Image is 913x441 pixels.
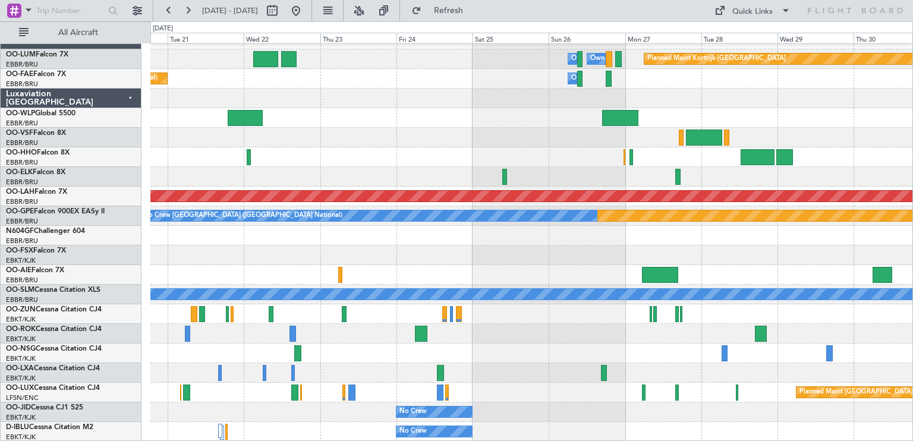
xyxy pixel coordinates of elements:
a: OO-ELKFalcon 8X [6,169,65,176]
div: No Crew [GEOGRAPHIC_DATA] ([GEOGRAPHIC_DATA] National) [143,207,342,225]
a: EBBR/BRU [6,119,38,128]
a: OO-VSFFalcon 8X [6,130,66,137]
a: EBKT/KJK [6,374,36,383]
a: EBKT/KJK [6,335,36,344]
span: OO-LUM [6,51,36,58]
a: OO-ZUNCessna Citation CJ4 [6,306,102,313]
div: Tue 28 [701,33,777,43]
a: OO-WLPGlobal 5500 [6,110,75,117]
div: Thu 23 [320,33,396,43]
a: EBKT/KJK [6,315,36,324]
a: EBBR/BRU [6,217,38,226]
span: OO-HHO [6,149,37,156]
a: OO-LAHFalcon 7X [6,188,67,196]
div: No Crew [399,423,427,440]
span: OO-LAH [6,188,34,196]
a: OO-LUXCessna Citation CJ4 [6,385,100,392]
a: OO-GPEFalcon 900EX EASy II [6,208,105,215]
div: Tue 21 [168,33,244,43]
a: OO-SLMCessna Citation XLS [6,286,100,294]
a: LFSN/ENC [6,393,39,402]
span: OO-GPE [6,208,34,215]
div: Sun 26 [549,33,625,43]
input: Trip Number [36,2,105,20]
span: OO-LUX [6,385,34,392]
div: Wed 22 [244,33,320,43]
a: OO-ROKCessna Citation CJ4 [6,326,102,333]
a: EBBR/BRU [6,80,38,89]
a: EBBR/BRU [6,295,38,304]
span: OO-JID [6,404,31,411]
span: OO-SLM [6,286,34,294]
a: EBBR/BRU [6,197,38,206]
a: OO-JIDCessna CJ1 525 [6,404,83,411]
div: Quick Links [732,6,773,18]
span: OO-NSG [6,345,36,352]
span: OO-ELK [6,169,33,176]
a: D-IBLUCessna Citation M2 [6,424,93,431]
span: [DATE] - [DATE] [202,5,258,16]
a: EBBR/BRU [6,158,38,167]
span: OO-FAE [6,71,33,78]
span: OO-ROK [6,326,36,333]
span: Refresh [424,7,474,15]
a: OO-NSGCessna Citation CJ4 [6,345,102,352]
a: OO-LXACessna Citation CJ4 [6,365,100,372]
div: [DATE] [153,24,173,34]
a: OO-AIEFalcon 7X [6,267,64,274]
a: EBBR/BRU [6,60,38,69]
span: OO-VSF [6,130,33,137]
span: All Aircraft [31,29,125,37]
a: OO-HHOFalcon 8X [6,149,70,156]
a: OO-FSXFalcon 7X [6,247,66,254]
span: N604GF [6,228,34,235]
a: EBBR/BRU [6,178,38,187]
a: EBBR/BRU [6,237,38,245]
div: Owner Melsbroek Air Base [571,50,652,68]
a: OO-LUMFalcon 7X [6,51,68,58]
span: OO-ZUN [6,306,36,313]
button: Refresh [406,1,477,20]
div: Owner Melsbroek Air Base [590,50,671,68]
a: EBBR/BRU [6,276,38,285]
span: OO-AIE [6,267,32,274]
a: EBKT/KJK [6,256,36,265]
div: Mon 27 [625,33,701,43]
a: EBKT/KJK [6,354,36,363]
div: Planned Maint Kortrijk-[GEOGRAPHIC_DATA] [647,50,786,68]
a: N604GFChallenger 604 [6,228,85,235]
button: All Aircraft [13,23,129,42]
span: OO-WLP [6,110,35,117]
span: OO-LXA [6,365,34,372]
span: OO-FSX [6,247,33,254]
span: D-IBLU [6,424,29,431]
div: Wed 29 [777,33,854,43]
a: OO-FAEFalcon 7X [6,71,66,78]
div: No Crew [399,403,427,421]
a: EBBR/BRU [6,138,38,147]
div: Owner Melsbroek Air Base [571,70,652,87]
a: EBKT/KJK [6,413,36,422]
button: Quick Links [709,1,796,20]
div: Sat 25 [473,33,549,43]
div: Fri 24 [396,33,473,43]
